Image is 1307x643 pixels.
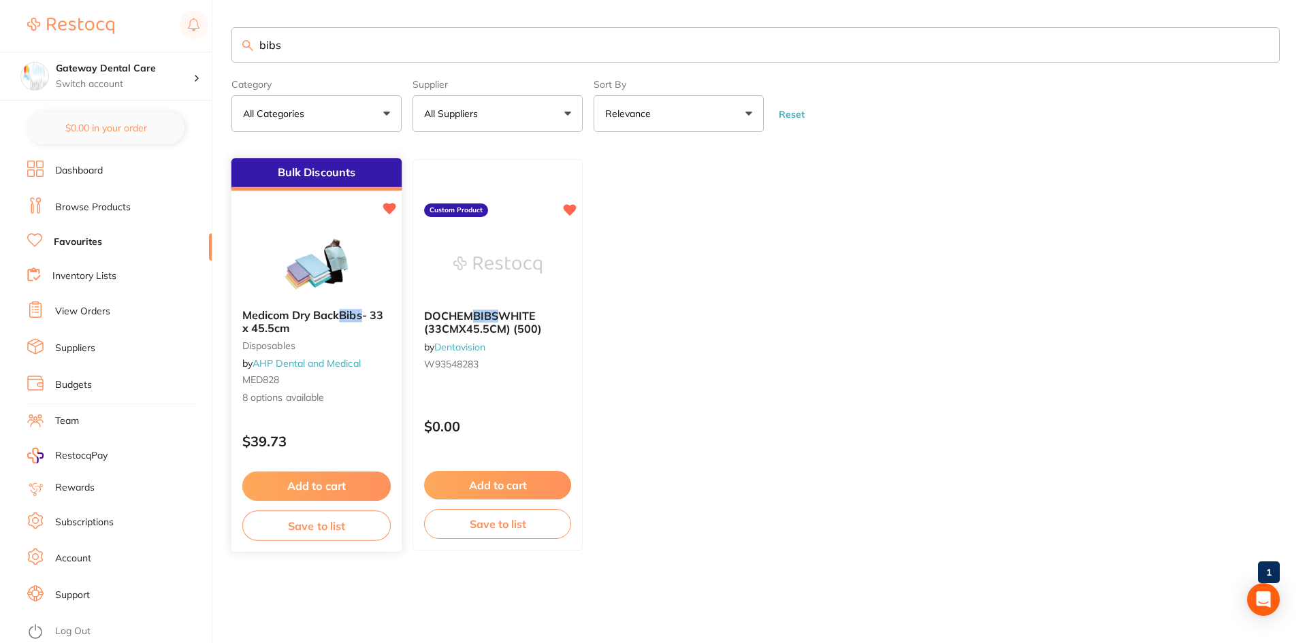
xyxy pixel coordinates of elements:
[242,340,391,351] small: disposables
[27,448,108,463] a: RestocqPay
[54,235,102,249] a: Favourites
[242,391,391,405] span: 8 options available
[242,374,280,386] span: MED828
[55,414,79,428] a: Team
[434,341,485,353] a: Dentavision
[473,309,498,323] em: BIBS
[424,341,485,353] span: by
[55,589,90,602] a: Support
[424,309,542,335] span: WHITE (33CMX45.5CM) (500)
[242,472,391,501] button: Add to cart
[424,509,571,539] button: Save to list
[52,269,116,283] a: Inventory Lists
[55,342,95,355] a: Suppliers
[231,159,402,191] div: Bulk Discounts
[55,164,103,178] a: Dashboard
[27,448,44,463] img: RestocqPay
[56,62,193,76] h4: Gateway Dental Care
[1247,583,1280,616] div: Open Intercom Messenger
[242,309,339,323] span: Medicom Dry Back
[27,10,114,42] a: Restocq Logo
[1258,559,1280,586] a: 1
[55,449,108,463] span: RestocqPay
[231,27,1280,63] input: Search Favourite Products
[242,357,361,369] span: by
[242,310,391,335] b: Medicom Dry Back Bibs - 33 x 45.5cm
[594,95,764,132] button: Relevance
[27,112,184,144] button: $0.00 in your order
[775,108,809,120] button: Reset
[55,378,92,392] a: Budgets
[55,201,131,214] a: Browse Products
[27,621,208,643] button: Log Out
[605,107,656,120] p: Relevance
[242,309,383,335] span: - 33 x 45.5cm
[55,481,95,495] a: Rewards
[424,418,571,434] p: $0.00
[453,231,542,299] img: DOCHEM BIBS WHITE (33CMX45.5CM) (500)
[231,79,402,90] label: Category
[253,357,361,369] a: AHP Dental and Medical
[27,18,114,34] img: Restocq Logo
[55,552,91,565] a: Account
[21,63,48,90] img: Gateway Dental Care
[242,434,391,450] p: $39.73
[424,309,473,323] span: DOCHEM
[55,516,114,529] a: Subscriptions
[339,309,361,323] em: Bibs
[272,230,361,299] img: Medicom Dry Back Bibs - 33 x 45.5cm
[413,95,583,132] button: All Suppliers
[56,78,193,91] p: Switch account
[424,203,488,217] label: Custom Product
[243,107,310,120] p: All Categories
[424,471,571,499] button: Add to cart
[55,305,110,318] a: View Orders
[424,358,479,370] span: W93548283
[424,107,483,120] p: All Suppliers
[231,95,402,132] button: All Categories
[413,79,583,90] label: Supplier
[424,310,571,335] b: DOCHEM BIBS WHITE (33CMX45.5CM) (500)
[55,625,91,638] a: Log Out
[594,79,764,90] label: Sort By
[242,510,391,541] button: Save to list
